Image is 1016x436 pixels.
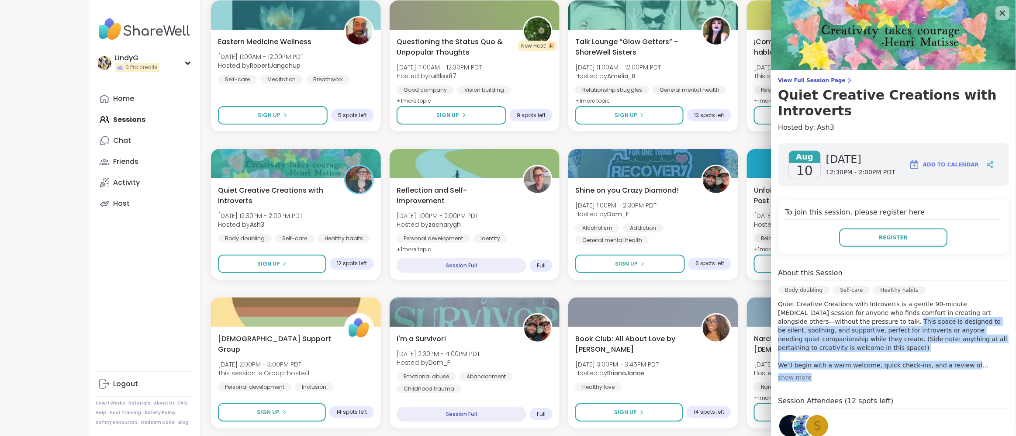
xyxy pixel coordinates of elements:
span: 5 spots left [338,112,367,119]
span: [DATE] 11:00AM - 12:30PM PDT [397,63,482,72]
div: Breathwork [306,75,350,84]
div: Healthy love [575,383,622,391]
div: Personal development [218,383,291,391]
div: Self-care [275,234,314,243]
a: About Us [154,400,175,406]
button: Sign Up [754,403,864,422]
span: [DATE] 2:30PM - 4:00PM PDT [397,349,480,358]
a: Logout [96,374,193,394]
div: General mental health [653,86,726,94]
b: BrianaJanae [607,369,645,377]
a: Friends [96,151,193,172]
div: Chat [113,136,131,145]
div: General mental health [575,236,649,245]
a: How It Works [96,400,125,406]
button: Add to Calendar [906,154,983,175]
span: Book Club: All About Love by [PERSON_NAME] [575,334,692,355]
img: RobertJangchup [346,17,373,45]
div: Good company [397,86,454,94]
span: Sign Up [615,408,637,416]
b: Ash3 [250,220,264,229]
img: Ash3 [346,166,373,193]
span: 12 spots left [337,260,367,267]
p: Quiet Creative Creations with Introverts is a gentle 90-minute [MEDICAL_DATA] session for anyone ... [778,300,1009,370]
div: Healthy habits [874,286,926,294]
button: Sign Up [575,255,685,273]
span: 13 spots left [694,112,724,119]
div: Body doubling [778,286,830,294]
span: Sign Up [437,111,460,119]
a: FAQ [178,400,187,406]
div: Emotional abuse [397,372,456,381]
button: Sign Up [218,403,326,422]
span: [DATE] 1:00PM - 2:00PM PDT [397,211,478,220]
button: Register [840,228,948,247]
span: 9 spots left [517,112,546,119]
img: LuiBliss87 [524,17,551,45]
div: Abandonment [460,372,513,381]
div: Personal development [754,86,827,94]
div: Identity [473,234,507,243]
span: s [814,418,822,435]
img: zacharygh [524,166,551,193]
span: Hosted by [575,210,657,218]
span: Sign Up [615,111,637,119]
span: [DATE] 12:30PM - 2:00PM PDT [218,211,303,220]
span: [DATE] 1:00PM - 2:00PM PDT [754,211,836,220]
span: 14 spots left [694,409,724,416]
img: Amelia_B [703,17,730,45]
h4: To join this session, please register here [785,207,1002,220]
div: Session Full [397,258,526,273]
h3: Quiet Creative Creations with Introverts [778,87,1009,119]
div: Relationship struggles [575,86,649,94]
span: Hosted by [397,72,482,80]
button: Sign Up [575,106,684,125]
div: Home [113,94,134,104]
span: Sign Up [257,260,280,268]
span: This session is Group-hosted [754,72,845,80]
span: Reflection and Self-improvement [397,185,513,206]
img: ShareWell [346,315,373,342]
b: Amelia_B [607,72,636,80]
div: Activity [113,178,140,187]
span: I'm a Survivor! [397,334,446,344]
a: Redeem Code [141,419,175,426]
button: Sign Up [575,403,683,422]
div: Relationship struggles [754,234,828,243]
div: Addiction [623,224,663,232]
span: Ash3 [817,122,835,133]
span: Hosted by [754,369,838,377]
span: Hosted by [575,72,661,80]
button: Sign Up [754,106,862,125]
div: Childhood trauma [397,384,461,393]
b: Dom_F [607,210,629,218]
span: ¡Comunidad para los que hablamos español! [754,37,871,58]
span: Shine on you Crazy Diamond! [575,185,679,196]
button: Sign Up [754,255,864,273]
span: Hosted by [397,358,480,367]
span: Quiet Creative Creations with Introverts [218,185,335,206]
img: BrianaJanae [703,315,730,342]
span: Eastern Medicine Wellness [218,37,311,47]
div: Vision building [457,86,511,94]
b: Dom_F [429,358,450,367]
button: Sign Up [218,106,328,125]
div: Friends [113,157,138,166]
b: LuiBliss87 [429,72,456,80]
span: Full [537,411,546,418]
span: [DATE] 1:00PM - 2:30PM PDT [575,201,657,210]
div: Host [113,199,130,208]
div: Meditation [260,75,303,84]
span: Full [537,262,546,269]
span: Unfolding Narcissistic Abuse Post Effects [754,185,871,206]
span: [DATE] [826,152,896,166]
span: 12:30PM - 2:00PM PDT [826,168,896,177]
a: Safety Policy [145,410,176,416]
b: RobertJangchup [250,61,301,70]
div: Alcoholism [575,224,619,232]
img: ShareWell Logomark [909,159,920,170]
button: Sign Up [397,106,506,125]
a: Activity [96,172,193,193]
span: Narcissistic Abuse Recovery with [DEMOGRAPHIC_DATA] [754,334,871,355]
span: Talk Lounge “Glow Getters” - ShareWell Sisters [575,37,692,58]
